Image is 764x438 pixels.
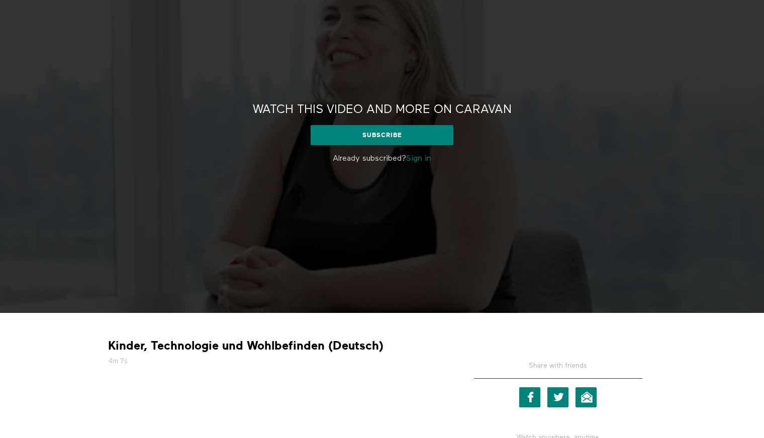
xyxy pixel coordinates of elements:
[234,153,530,165] p: Already subscribed?
[576,387,597,407] a: Email
[311,125,453,145] a: Subscribe
[474,361,642,379] h5: Share with friends
[108,356,445,366] h5: 4m 7s
[108,338,384,354] strong: Kinder, Technologie und Wohlbefinden (Deutsch)
[519,387,540,407] a: Facebook
[406,155,431,163] a: Sign in
[253,102,512,118] h2: Watch this video and more on CARAVAN
[547,387,568,407] a: Twitter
